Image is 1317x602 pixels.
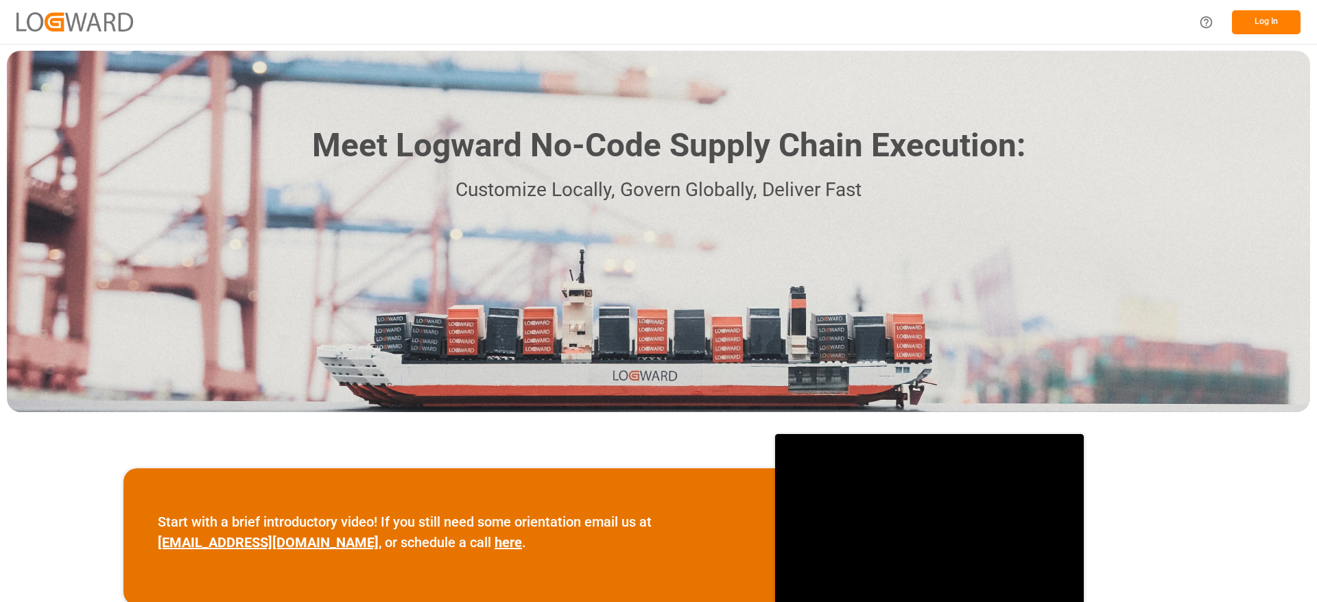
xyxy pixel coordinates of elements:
button: Log In [1232,10,1301,34]
img: Logward_new_orange.png [16,12,133,31]
a: here [495,534,522,551]
button: Help Center [1191,7,1222,38]
p: Customize Locally, Govern Globally, Deliver Fast [292,175,1025,206]
h1: Meet Logward No-Code Supply Chain Execution: [312,121,1025,170]
a: [EMAIL_ADDRESS][DOMAIN_NAME] [158,534,379,551]
p: Start with a brief introductory video! If you still need some orientation email us at , or schedu... [158,511,741,553]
